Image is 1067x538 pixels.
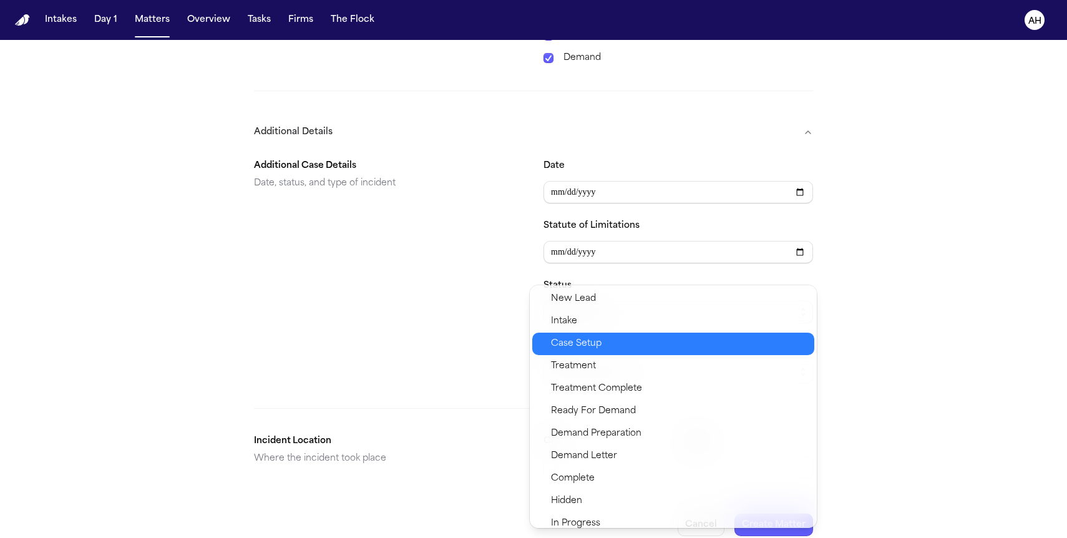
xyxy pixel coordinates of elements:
span: In Progress [551,516,600,531]
span: New Lead [551,291,596,306]
span: Hidden [551,494,582,509]
div: Additional Details [254,149,813,489]
span: Treatment Complete [551,381,642,396]
span: Treatment [551,359,596,374]
div: Select status [530,285,817,528]
span: Intake [551,314,577,329]
span: Case Setup [551,336,602,351]
span: Ready For Demand [551,404,636,419]
span: Demand Letter [551,449,617,464]
span: Demand Preparation [551,426,641,441]
span: Complete [551,471,595,486]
